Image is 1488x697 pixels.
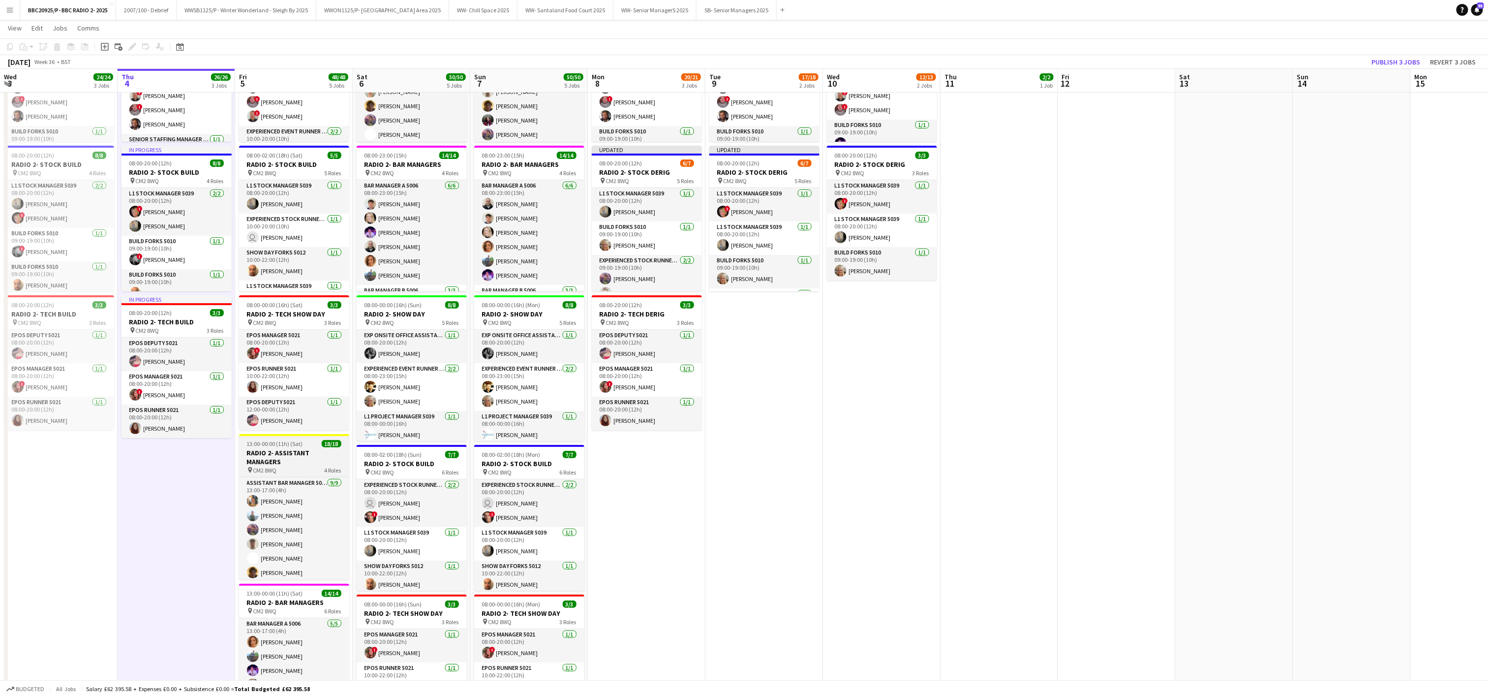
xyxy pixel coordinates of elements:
span: CM2 8WQ [488,169,512,177]
span: CM2 8WQ [371,618,395,626]
div: Updated08:00-20:00 (12h)6/7RADIO 2- STOCK DERIG CM2 8WQ5 RolesL1 Stock Manager 50391/108:00-20:00... [709,146,820,291]
app-job-card: 08:00-20:00 (12h)3/3RADIO 2- STOCK DERIG CM2 8WQ3 RolesL1 Stock Manager 50391/108:00-20:00 (12h)!... [827,146,937,281]
span: 4 Roles [560,169,577,177]
span: 08:00-20:00 (12h) [129,159,172,167]
app-card-role: Experienced Stock Runner 50122/208:00-20:00 (12h) [PERSON_NAME]![PERSON_NAME] [474,479,584,527]
span: ! [254,110,260,116]
span: 4 Roles [442,169,459,177]
span: 5 Roles [677,177,694,185]
button: Publish 3 jobs [1368,56,1425,68]
span: CM2 8WQ [253,607,277,615]
app-card-role: EPOS Runner 50211/108:00-20:00 (12h)[PERSON_NAME] [592,397,702,430]
div: 3 Jobs [94,82,113,89]
button: Revert 3 jobs [1427,56,1480,68]
span: 3/3 [328,301,341,309]
span: 13 [1178,78,1190,89]
app-job-card: 08:00-00:00 (16h) (Mon)8/8RADIO 2- SHOW DAY CM2 8WQ5 RolesExp Onsite Office Assistant 50121/108:0... [474,295,584,441]
app-card-role: EPOS Manager 50211/108:00-20:00 (12h)![PERSON_NAME] [357,629,467,663]
h3: RADIO 2- STOCK BUILD [357,459,467,468]
app-card-role: EPOS Manager 50211/108:00-20:00 (12h)![PERSON_NAME] [592,363,702,397]
span: ! [19,381,25,387]
span: 8/8 [563,301,577,309]
span: 48/48 [329,73,348,81]
app-job-card: Updated08:00-20:00 (12h)6/7RADIO 2- STOCK DERIG CM2 8WQ5 RolesL1 Stock Manager 50391/108:00-20:00... [592,146,702,291]
app-card-role: Build Forks 50101/109:00-19:00 (10h)[PERSON_NAME] [121,269,232,303]
div: 5 Jobs [447,82,465,89]
app-job-card: 08:00-00:00 (16h) (Sat)3/3RADIO 2- TECH SHOW DAY CM2 8WQ3 RolesEPOS Manager 50211/108:00-20:00 (1... [239,295,349,430]
span: 50/50 [446,73,466,81]
h3: RADIO 2- STOCK BUILD [4,160,114,169]
span: ! [137,253,143,259]
app-card-role: EPOS Runner 50211/108:00-20:00 (12h)[PERSON_NAME] [4,397,114,430]
app-card-role: Bar Manager B 50063/3 [474,285,584,347]
a: Edit [28,22,47,34]
span: Thu [121,72,134,81]
span: 3/3 [915,152,929,159]
app-card-role: Build Forks 50101/109:00-19:00 (10h)![PERSON_NAME] [4,228,114,261]
span: ! [19,246,25,252]
app-card-role: Assistant Bar Manager 50069/913:00-17:00 (4h)[PERSON_NAME][PERSON_NAME][PERSON_NAME][PERSON_NAME]... [239,477,349,625]
app-card-role: Experienced Event Runner 50122/210:00-20:00 (10h) [239,126,349,174]
div: 08:00-02:00 (18h) (Mon)7/7RADIO 2- STOCK BUILD CM2 8WQ6 RolesExperienced Stock Runner 50122/208:0... [474,445,584,591]
span: 13:00-00:00 (11h) (Sat) [247,590,303,597]
span: Jobs [53,24,67,32]
span: 3 Roles [207,327,224,334]
span: 08:00-20:00 (12h) [12,301,55,309]
h3: RADIO 2- STOCK DERIG [709,168,820,177]
span: 8/8 [210,159,224,167]
span: CM2 8WQ [488,618,512,626]
span: Tue [709,72,721,81]
app-card-role: Build Forks 50101/109:00-19:00 (10h)![PERSON_NAME] [121,236,232,269]
span: CM2 8WQ [253,467,277,474]
span: Mon [1415,72,1427,81]
h3: RADIO 2- TECH SHOW DAY [474,609,584,618]
div: BST [61,58,71,65]
app-card-role: L1 Build Manager 50392/208:00-20:00 (12h)![PERSON_NAME]![PERSON_NAME] [827,72,937,120]
app-card-role: Build Forks 50101/109:00-19:00 (10h)[PERSON_NAME] [827,120,937,153]
button: WWSB1125/P - Winter Wonderland - Sleigh By 2025 [177,0,316,20]
app-card-role: Bar Manager A 50066/608:00-23:00 (15h)[PERSON_NAME][PERSON_NAME][PERSON_NAME][PERSON_NAME][PERSON... [474,180,584,285]
span: 3/3 [92,301,106,309]
span: 08:00-02:00 (18h) (Sun) [364,451,422,458]
h3: RADIO 2- STOCK BUILD [474,459,584,468]
span: 18/18 [322,440,341,447]
h3: RADIO 2- STOCK BUILD [239,160,349,169]
app-card-role: L1 Build Manager 50393/308:00-20:00 (12h)![PERSON_NAME]![PERSON_NAME][PERSON_NAME] [4,64,114,126]
span: ! [725,206,730,212]
div: In progress08:00-20:00 (12h)8/8RADIO 2- STOCK BUILD CM2 8WQ4 RolesL1 Stock Manager 50392/208:00-2... [121,146,232,291]
h3: RADIO 2- TECH SHOW DAY [239,310,349,318]
app-card-role: L1 Stock Manager 50391/114:00-02:00 (12h) [239,281,349,314]
app-card-role: Assistant Bar Manager 500611/1108:00-23:00 (15h)[PERSON_NAME][PERSON_NAME]![PERSON_NAME][PERSON_N... [357,39,467,216]
app-card-role: L1 Stock Manager 50391/108:00-20:00 (12h)[PERSON_NAME] [239,180,349,214]
h3: RADIO 2- BAR MANAGERS [357,160,467,169]
app-card-role: Experienced Stock Runner 50122/2 [709,288,820,336]
h3: RADIO 2- STOCK DERIG [592,168,702,177]
span: ! [725,96,730,102]
span: Fri [1062,72,1070,81]
h3: RADIO 2- BAR MANAGERS [474,160,584,169]
h3: RADIO 2- TECH SHOW DAY [357,609,467,618]
app-card-role: Show Day Forks 50121/110:00-22:00 (12h)[PERSON_NAME] [239,247,349,281]
span: 12 [1061,78,1070,89]
a: View [4,22,26,34]
app-card-role: Build Forks 50101/109:00-19:00 (10h)[PERSON_NAME] [827,247,937,281]
span: 7/7 [563,451,577,458]
span: 14 [1296,78,1309,89]
div: In progress [121,146,232,154]
span: 6 Roles [560,469,577,476]
span: 13:00-00:00 (11h) (Sat) [247,440,303,447]
span: Wed [4,72,17,81]
app-card-role: EPOS Deputy 50211/108:00-20:00 (12h)[PERSON_NAME] [121,338,232,371]
span: CM2 8WQ [488,319,512,326]
h3: RADIO 2- ASSISTANT MANAGERS [239,448,349,466]
span: 2/2 [1040,73,1054,81]
app-card-role: EPOS Manager 50211/108:00-20:00 (12h)![PERSON_NAME] [121,371,232,405]
span: 50/50 [564,73,583,81]
span: Thu [944,72,957,81]
span: CM2 8WQ [371,469,395,476]
span: 11 [943,78,957,89]
app-job-card: 08:00-23:00 (15h)14/14RADIO 2- BAR MANAGERS CM2 8WQ4 RolesBar Manager A 50066/608:00-23:00 (15h)[... [474,146,584,291]
app-card-role: EPOS Manager 50211/108:00-20:00 (12h)![PERSON_NAME] [4,363,114,397]
span: ! [137,104,143,110]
